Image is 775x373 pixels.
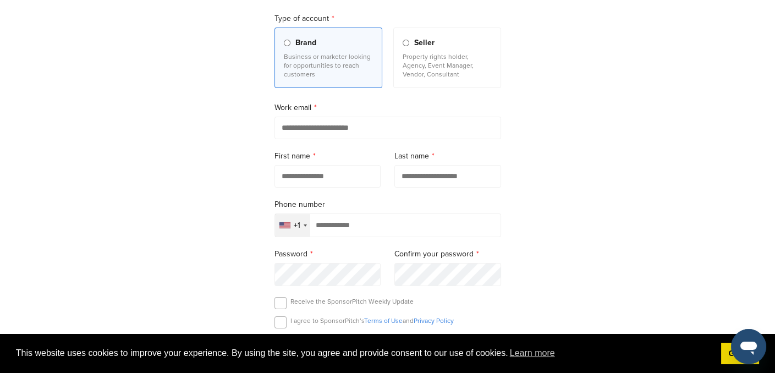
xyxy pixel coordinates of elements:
p: Receive the SponsorPitch Weekly Update [290,297,414,306]
label: First name [274,150,381,162]
a: Privacy Policy [414,317,454,325]
span: Brand [295,37,316,49]
label: Phone number [274,199,501,211]
input: Seller Property rights holder, Agency, Event Manager, Vendor, Consultant [403,40,410,47]
span: Seller [414,37,434,49]
p: Business or marketer looking for opportunities to reach customers [284,52,373,79]
p: Property rights holder, Agency, Event Manager, Vendor, Consultant [403,52,492,79]
a: dismiss cookie message [721,343,759,365]
a: Terms of Use [364,317,403,325]
label: Password [274,248,381,260]
input: Brand Business or marketer looking for opportunities to reach customers [284,40,291,47]
label: Work email [274,102,501,114]
a: learn more about cookies [508,345,557,361]
div: +1 [294,222,300,229]
span: This website uses cookies to improve your experience. By using the site, you agree and provide co... [16,345,712,361]
div: Selected country [275,214,310,237]
p: I agree to SponsorPitch’s and [290,316,454,325]
iframe: Button to launch messaging window [731,329,766,364]
label: Type of account [274,13,501,25]
label: Last name [394,150,501,162]
label: Confirm your password [394,248,501,260]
